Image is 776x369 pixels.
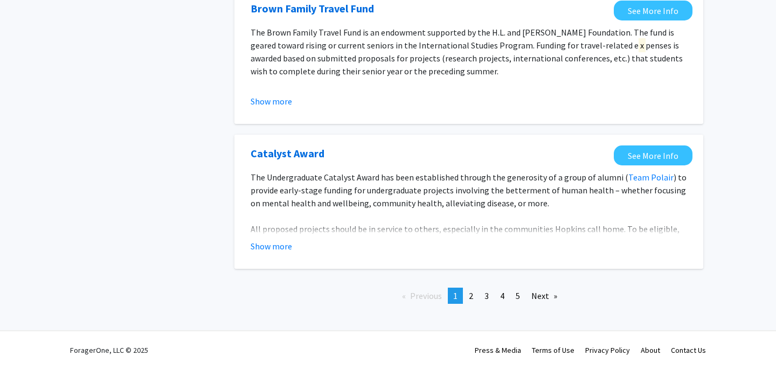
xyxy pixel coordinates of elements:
a: Team Polair [628,172,674,183]
span: Previous [410,290,442,301]
a: Terms of Use [532,345,574,355]
a: Next page [526,288,563,304]
a: Opens in a new tab [614,145,692,165]
span: 2 [469,290,473,301]
button: Show more [251,95,292,108]
a: Privacy Policy [585,345,630,355]
p: The Brown Family Travel Fund is an endowment supported by the H.L. and [PERSON_NAME] Foundation. ... [251,26,687,78]
mark: x [639,38,646,52]
span: 1 [453,290,458,301]
a: Press & Media [475,345,521,355]
a: Opens in a new tab [251,145,324,162]
span: 5 [516,290,520,301]
a: Contact Us [671,345,706,355]
span: 4 [500,290,504,301]
p: All proposed projects should be in service to others, especially in the communities Hopkins call ... [251,222,687,274]
ul: Pagination [234,288,703,304]
iframe: Chat [8,321,46,361]
span: 3 [484,290,489,301]
a: About [641,345,660,355]
button: Show more [251,240,292,253]
a: Opens in a new tab [251,1,374,17]
a: Opens in a new tab [614,1,692,20]
p: The Undergraduate Catalyst Award has been established through the generosity of a group of alumni... [251,171,687,210]
div: ForagerOne, LLC © 2025 [70,331,148,369]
